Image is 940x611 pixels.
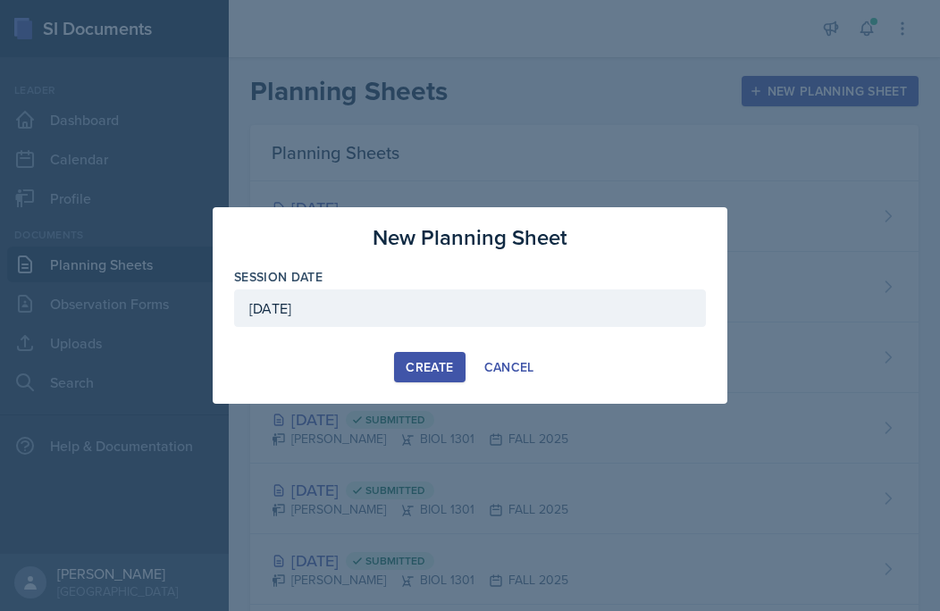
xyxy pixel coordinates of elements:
[484,360,534,374] div: Cancel
[394,352,465,382] button: Create
[234,268,323,286] label: Session Date
[406,360,453,374] div: Create
[473,352,546,382] button: Cancel
[373,222,567,254] h3: New Planning Sheet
